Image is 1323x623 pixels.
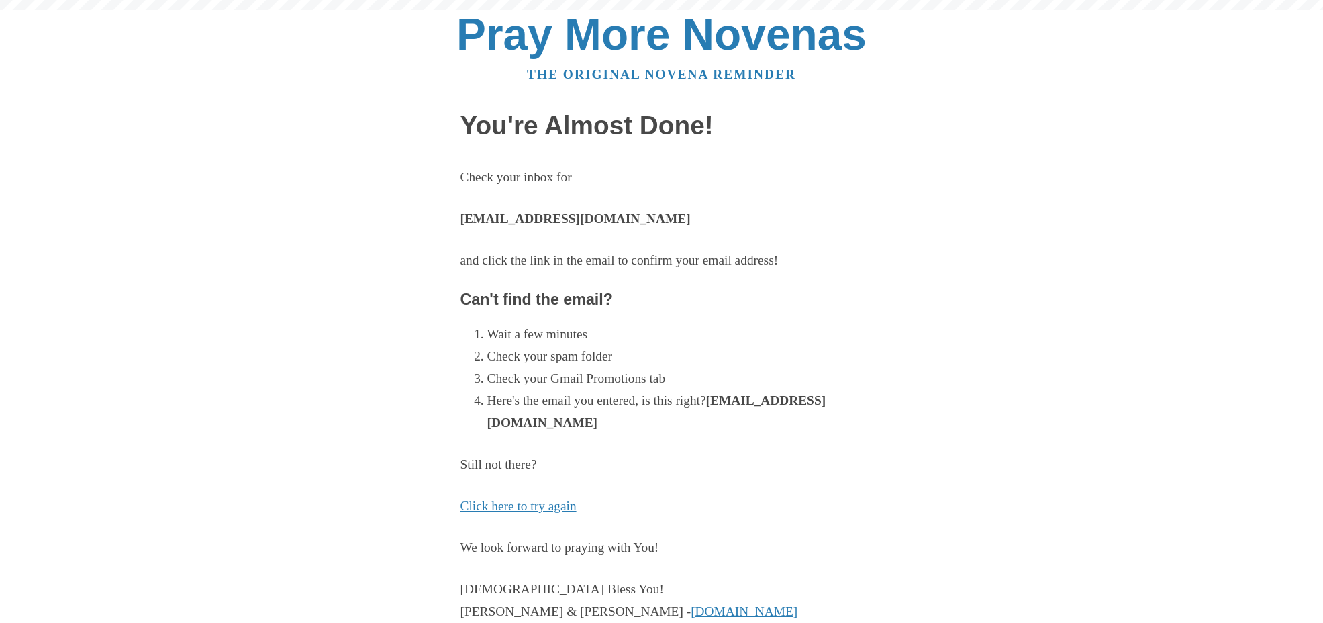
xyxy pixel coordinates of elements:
li: Wait a few minutes [487,324,863,346]
a: [DOMAIN_NAME] [691,604,797,618]
a: Pray More Novenas [456,9,867,59]
h3: Can't find the email? [460,291,863,309]
h1: You're Almost Done! [460,111,863,140]
a: Click here to try again [460,499,577,513]
strong: [EMAIL_ADDRESS][DOMAIN_NAME] [460,211,691,226]
p: Check your inbox for [460,166,863,189]
li: Check your spam folder [487,346,863,368]
p: and click the link in the email to confirm your email address! [460,250,863,272]
a: The original novena reminder [527,67,796,81]
strong: [EMAIL_ADDRESS][DOMAIN_NAME] [487,393,826,430]
li: Check your Gmail Promotions tab [487,368,863,390]
li: Here's the email you entered, is this right? [487,390,863,434]
p: [DEMOGRAPHIC_DATA] Bless You! [PERSON_NAME] & [PERSON_NAME] - [460,579,863,623]
p: Still not there? [460,454,863,476]
p: We look forward to praying with You! [460,537,863,559]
